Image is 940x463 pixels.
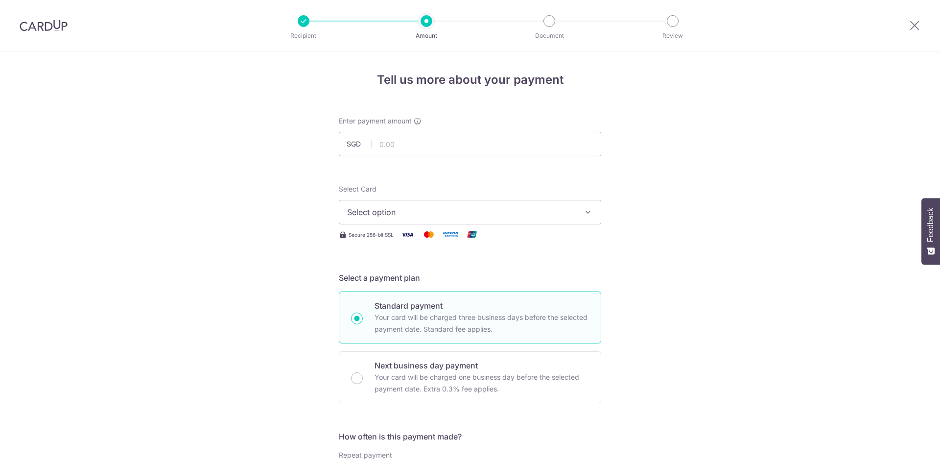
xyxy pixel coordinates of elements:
span: SGD [347,139,372,149]
label: Repeat payment [339,450,392,460]
h5: Select a payment plan [339,272,601,284]
img: American Express [441,228,460,241]
p: Next business day payment [375,360,589,371]
p: Amount [390,31,463,41]
span: translation missing: en.payables.payment_networks.credit_card.summary.labels.select_card [339,185,376,193]
p: Your card will be charged three business days before the selected payment date. Standard fee appl... [375,312,589,335]
span: Select option [347,206,575,218]
h4: Tell us more about your payment [339,71,601,89]
p: Standard payment [375,300,589,312]
img: Union Pay [462,228,482,241]
input: 0.00 [339,132,601,156]
span: Enter payment amount [339,116,412,126]
h5: How often is this payment made? [339,431,601,442]
p: Document [513,31,586,41]
iframe: Opens a widget where you can find more information [877,434,930,458]
button: Select option [339,200,601,224]
p: Your card will be charged one business day before the selected payment date. Extra 0.3% fee applies. [375,371,589,395]
span: Secure 256-bit SSL [349,231,394,239]
span: Feedback [926,208,935,242]
img: CardUp [20,20,68,31]
img: Mastercard [419,228,439,241]
button: Feedback - Show survey [921,198,940,265]
p: Recipient [267,31,340,41]
p: Review [636,31,709,41]
img: Visa [398,228,417,241]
